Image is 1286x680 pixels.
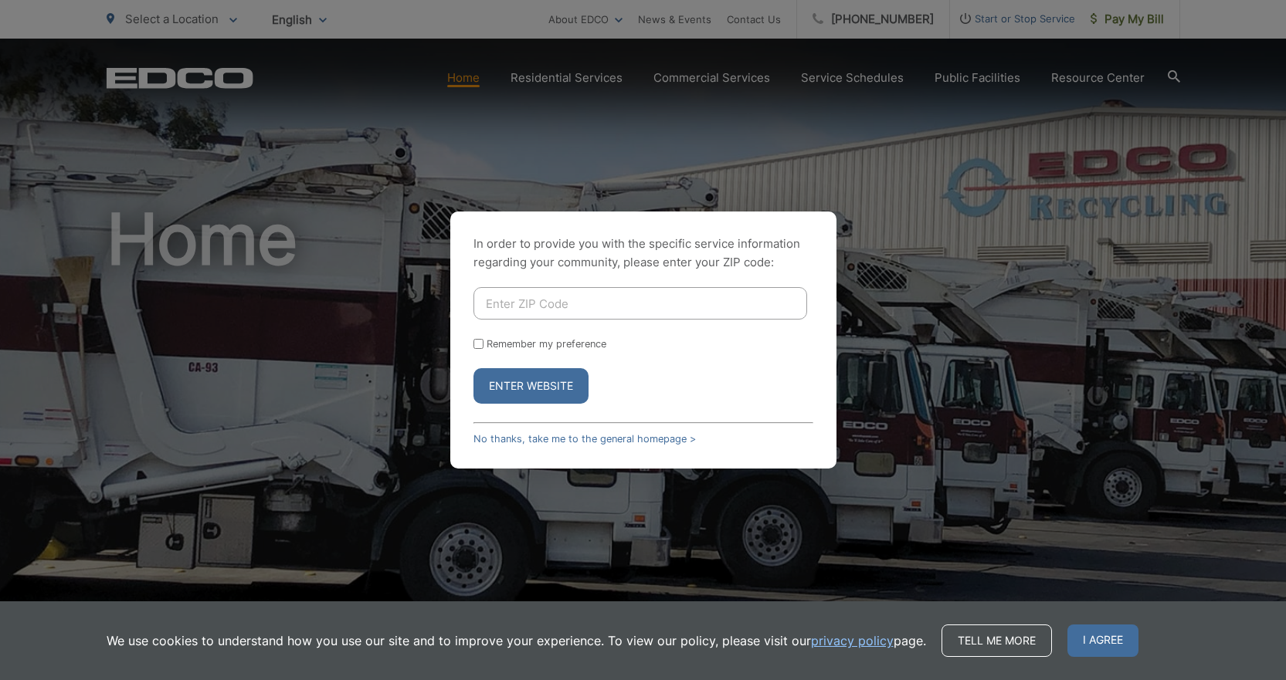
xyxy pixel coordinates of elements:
a: privacy policy [811,631,894,650]
label: Remember my preference [487,338,606,350]
input: Enter ZIP Code [473,287,807,320]
p: In order to provide you with the specific service information regarding your community, please en... [473,235,813,272]
span: I agree [1067,624,1138,657]
p: We use cookies to understand how you use our site and to improve your experience. To view our pol... [107,631,926,650]
a: No thanks, take me to the general homepage > [473,433,696,445]
button: Enter Website [473,368,589,404]
a: Tell me more [942,624,1052,657]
